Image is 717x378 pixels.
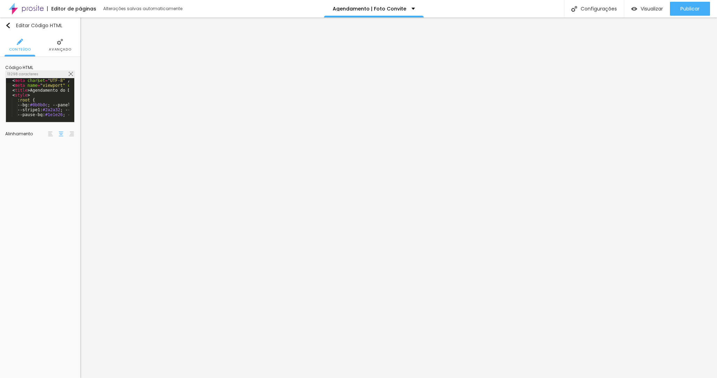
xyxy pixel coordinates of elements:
[641,6,663,12] span: Visualizar
[571,6,577,12] img: Icone
[103,7,183,11] div: Alterações salvas automaticamente
[69,131,74,136] img: paragraph-right-align.svg
[17,39,23,45] img: Icone
[6,71,75,78] div: 13298 caracteres
[59,131,63,136] img: paragraph-center-align.svg
[631,6,637,12] img: view-1.svg
[47,6,96,11] div: Editor de páginas
[680,6,700,12] span: Publicar
[670,2,710,16] button: Publicar
[49,48,71,51] span: Avançado
[5,23,11,28] img: Icone
[5,66,75,70] div: Código HTML
[333,6,406,11] p: Agendamento | Foto Convite
[9,48,31,51] span: Conteúdo
[69,72,73,76] img: Icone
[5,132,47,136] div: Alinhamento
[5,23,62,28] div: Editar Código HTML
[57,39,63,45] img: Icone
[624,2,670,16] button: Visualizar
[48,131,53,136] img: paragraph-left-align.svg
[80,17,717,378] iframe: Editor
